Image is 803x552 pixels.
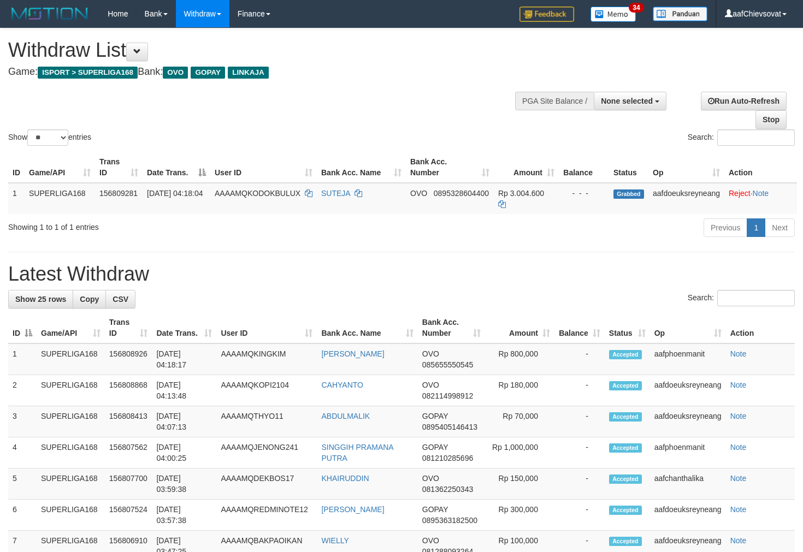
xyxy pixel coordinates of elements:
[8,217,327,233] div: Showing 1 to 1 of 1 entries
[8,39,524,61] h1: Withdraw List
[730,349,747,358] a: Note
[724,152,797,183] th: Action
[321,381,363,389] a: CAHYANTO
[422,349,439,358] span: OVO
[152,312,216,343] th: Date Trans.: activate to sort column ascending
[216,343,317,375] td: AAAAMQKINGKIM
[37,375,105,406] td: SUPERLIGA168
[37,406,105,437] td: SUPERLIGA168
[38,67,138,79] span: ISPORT > SUPERLIGA168
[210,152,317,183] th: User ID: activate to sort column ascending
[152,500,216,531] td: [DATE] 03:57:38
[747,218,765,237] a: 1
[650,312,726,343] th: Op: activate to sort column ascending
[594,92,666,110] button: None selected
[216,406,317,437] td: AAAAMQTHYO11
[422,485,473,494] span: Copy 081362250343 to clipboard
[613,189,644,199] span: Grabbed
[105,468,152,500] td: 156807700
[410,189,427,198] span: OVO
[609,474,642,484] span: Accepted
[554,343,605,375] td: -
[152,406,216,437] td: [DATE] 04:07:13
[485,500,554,531] td: Rp 300,000
[317,152,406,183] th: Bank Acc. Name: activate to sort column ascending
[8,406,37,437] td: 3
[726,312,795,343] th: Action
[25,152,95,183] th: Game/API: activate to sort column ascending
[554,468,605,500] td: -
[8,437,37,468] td: 4
[321,412,370,420] a: ABDULMALIK
[609,537,642,546] span: Accepted
[422,505,448,514] span: GOPAY
[321,536,349,545] a: WIELLY
[105,406,152,437] td: 156808413
[418,312,485,343] th: Bank Acc. Number: activate to sort column ascending
[422,391,473,400] span: Copy 082114998912 to clipboard
[485,406,554,437] td: Rp 70,000
[406,152,494,183] th: Bank Acc. Number: activate to sort column ascending
[99,189,138,198] span: 156809281
[650,343,726,375] td: aafphoenmanit
[15,295,66,304] span: Show 25 rows
[95,152,143,183] th: Trans ID: activate to sort column ascending
[147,189,203,198] span: [DATE] 04:18:04
[8,468,37,500] td: 5
[730,443,747,452] a: Note
[717,290,795,306] input: Search:
[25,183,95,214] td: SUPERLIGA168
[216,437,317,468] td: AAAAMQJENONG241
[515,92,594,110] div: PGA Site Balance /
[485,437,554,468] td: Rp 1,000,000
[609,443,642,453] span: Accepted
[609,381,642,390] span: Accepted
[105,312,152,343] th: Trans ID: activate to sort column ascending
[650,375,726,406] td: aafdoeuksreyneang
[609,152,648,183] th: Status
[228,67,269,79] span: LINKAJA
[434,189,489,198] span: Copy 0895328604400 to clipboard
[422,360,473,369] span: Copy 085655550545 to clipboard
[105,290,135,308] a: CSV
[554,375,605,406] td: -
[730,474,747,483] a: Note
[729,189,751,198] a: Reject
[8,129,91,146] label: Show entries
[609,412,642,422] span: Accepted
[321,443,393,462] a: SINGGIH PRAMANA PUTRA
[8,290,73,308] a: Show 25 rows
[730,505,747,514] a: Note
[80,295,99,304] span: Copy
[701,92,787,110] a: Run Auto-Refresh
[152,437,216,468] td: [DATE] 04:00:25
[485,312,554,343] th: Amount: activate to sort column ascending
[163,67,188,79] span: OVO
[321,349,384,358] a: [PERSON_NAME]
[422,516,477,525] span: Copy 0895363182500 to clipboard
[554,437,605,468] td: -
[321,189,350,198] a: SUTEJA
[648,183,724,214] td: aafdoeuksreyneang
[724,183,797,214] td: ·
[8,183,25,214] td: 1
[422,536,439,545] span: OVO
[629,3,643,13] span: 34
[554,406,605,437] td: -
[8,152,25,183] th: ID
[8,263,795,285] h1: Latest Withdraw
[605,312,650,343] th: Status: activate to sort column ascending
[37,312,105,343] th: Game/API: activate to sort column ascending
[143,152,210,183] th: Date Trans.: activate to sort column descending
[422,423,477,431] span: Copy 0895405146413 to clipboard
[317,312,417,343] th: Bank Acc. Name: activate to sort column ascending
[8,5,91,22] img: MOTION_logo.png
[422,454,473,462] span: Copy 081210285696 to clipboard
[730,536,747,545] a: Note
[559,152,609,183] th: Balance
[8,375,37,406] td: 2
[554,312,605,343] th: Balance: activate to sort column ascending
[601,97,653,105] span: None selected
[765,218,795,237] a: Next
[648,152,724,183] th: Op: activate to sort column ascending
